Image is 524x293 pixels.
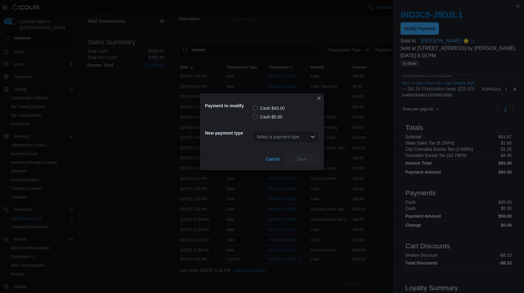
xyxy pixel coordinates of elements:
[315,95,323,102] button: Closes this modal window
[297,156,307,162] span: Save
[284,153,319,165] button: Save
[256,133,257,140] input: Accessible screen reader label
[263,153,282,165] button: Cancel
[205,127,251,139] h5: New payment type
[310,134,315,139] button: Open list of options
[253,113,282,121] label: Cash $5.00
[205,100,251,112] h5: Payment to modify
[266,156,279,162] span: Cancel
[253,104,285,112] label: Cash $45.00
